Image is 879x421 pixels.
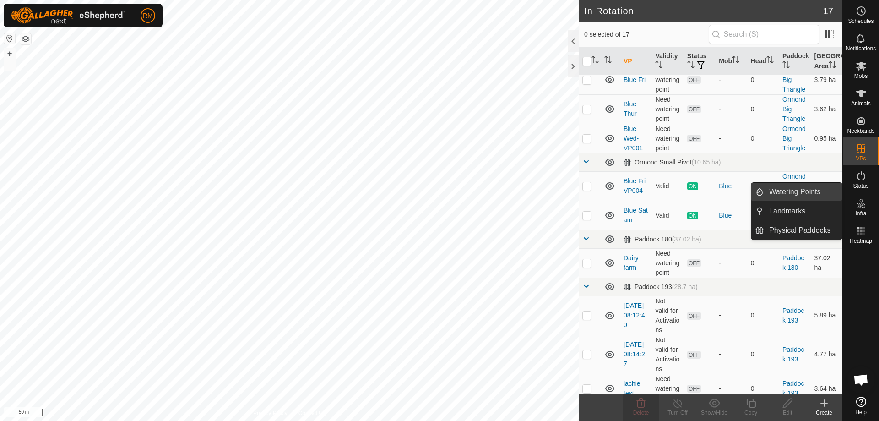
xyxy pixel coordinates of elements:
[684,48,715,75] th: Status
[782,62,790,70] p-sorticon: Activate to sort
[747,124,779,153] td: 0
[719,75,743,85] div: -
[782,125,806,152] a: Ormond Big Triangle
[811,48,842,75] th: [GEOGRAPHIC_DATA] Area
[732,57,739,65] p-sorticon: Activate to sort
[624,177,646,194] a: Blue Fri VP004
[584,30,709,39] span: 0 selected of 17
[843,393,879,419] a: Help
[651,296,683,335] td: Not valid for Activations
[624,341,645,367] a: [DATE] 08:14:27
[624,254,639,271] a: Dairy farm
[624,125,643,152] a: Blue Wed-VP001
[811,94,842,124] td: 3.62 ha
[751,202,842,220] li: Landmarks
[769,409,806,417] div: Edit
[764,202,842,220] a: Landmarks
[779,48,810,75] th: Paddock
[847,128,874,134] span: Neckbands
[747,201,779,230] td: 57
[672,235,701,243] span: (37.02 ha)
[811,335,842,374] td: 4.77 ha
[823,4,833,18] span: 17
[687,182,698,190] span: ON
[747,48,779,75] th: Head
[651,335,683,374] td: Not valid for Activations
[747,296,779,335] td: 0
[719,211,743,220] div: Blue
[811,374,842,403] td: 3.64 ha
[715,48,747,75] th: Mob
[633,410,649,416] span: Delete
[651,124,683,153] td: Need watering point
[782,96,806,122] a: Ormond Big Triangle
[687,312,701,320] span: OFF
[672,283,698,290] span: (28.7 ha)
[769,225,830,236] span: Physical Paddocks
[854,73,868,79] span: Mobs
[604,57,612,65] p-sorticon: Activate to sort
[620,48,651,75] th: VP
[4,33,15,44] button: Reset Map
[850,238,872,244] span: Heatmap
[811,65,842,94] td: 3.79 ha
[624,207,648,224] a: Blue Sat am
[811,124,842,153] td: 0.95 ha
[143,11,153,21] span: RM
[782,346,804,363] a: Paddock 193
[687,76,701,84] span: OFF
[769,186,820,197] span: Watering Points
[811,171,842,201] td: 4.34 ha
[766,57,774,65] p-sorticon: Activate to sort
[811,248,842,278] td: 37.02 ha
[687,62,695,70] p-sorticon: Activate to sort
[782,307,804,324] a: Paddock 193
[696,409,732,417] div: Show/Hide
[719,134,743,143] div: -
[691,159,721,166] span: (10.65 ha)
[253,409,288,417] a: Privacy Policy
[855,211,866,216] span: Infra
[591,57,599,65] p-sorticon: Activate to sort
[847,366,875,394] div: Open chat
[806,409,842,417] div: Create
[624,302,645,328] a: [DATE] 08:12:40
[651,201,683,230] td: Valid
[764,221,842,240] a: Physical Paddocks
[624,159,721,166] div: Ormond Small Pivot
[719,350,743,359] div: -
[4,48,15,59] button: +
[751,221,842,240] li: Physical Paddocks
[747,65,779,94] td: 0
[624,235,701,243] div: Paddock 180
[651,65,683,94] td: Need watering point
[624,380,640,397] a: lachie test
[747,374,779,403] td: 0
[655,62,662,70] p-sorticon: Activate to sort
[624,76,646,83] a: Blue Fri
[20,33,31,44] button: Map Layers
[782,173,806,199] a: Ormond Small Pivot
[709,25,819,44] input: Search (S)
[624,283,698,291] div: Paddock 193
[584,5,823,16] h2: In Rotation
[848,18,874,24] span: Schedules
[719,384,743,394] div: -
[651,248,683,278] td: Need watering point
[747,335,779,374] td: 0
[687,135,701,142] span: OFF
[11,7,125,24] img: Gallagher Logo
[851,101,871,106] span: Animals
[732,409,769,417] div: Copy
[764,183,842,201] a: Watering Points
[687,351,701,359] span: OFF
[651,94,683,124] td: Need watering point
[782,66,806,93] a: Ormond Big Triangle
[651,374,683,403] td: Need watering point
[782,254,804,271] a: Paddock 180
[687,385,701,393] span: OFF
[719,104,743,114] div: -
[855,410,867,415] span: Help
[719,258,743,268] div: -
[719,181,743,191] div: Blue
